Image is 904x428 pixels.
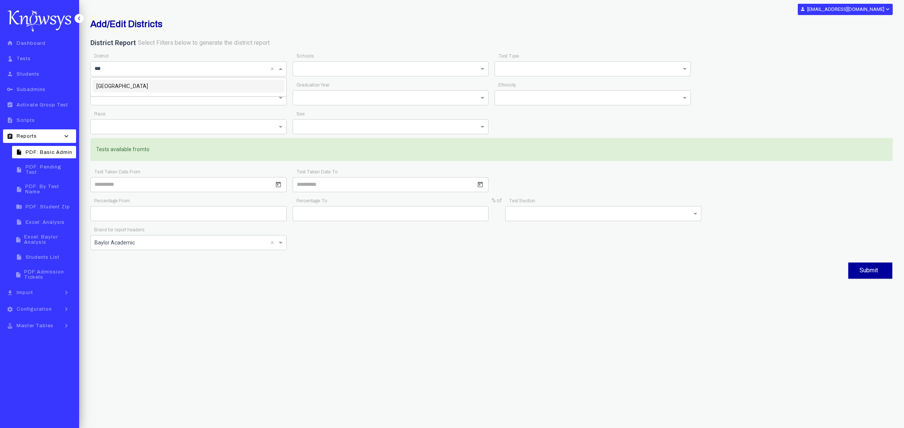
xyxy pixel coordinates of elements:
button: Open calendar [476,180,485,189]
span: Students List [26,255,60,260]
span: PDF: Basic Admin [26,150,72,155]
span: [GEOGRAPHIC_DATA] [96,83,148,89]
b: District Report [90,39,136,47]
span: Configuration [17,307,52,312]
app-required-indication: Test Type [498,53,519,59]
span: PDF: By Test Name [25,184,74,194]
app-required-indication: Percentage To [296,198,327,203]
span: Dashboard [17,41,46,46]
i: insert_drive_file [14,219,24,225]
i: insert_drive_file [14,254,24,260]
span: Import [17,290,33,295]
i: insert_drive_file [14,237,22,243]
span: Reports [17,134,37,139]
span: PDF: Student Zip [26,204,70,209]
i: keyboard_arrow_right [61,289,72,296]
button: Submit [848,263,892,279]
i: touch_app [5,55,15,62]
app-required-indication: Test Taken Date To [296,169,337,175]
span: PDF: Pending Test [26,164,74,175]
span: Activate Group Test [17,102,68,108]
app-required-indication: Race [94,111,105,117]
span: Master Tables [17,323,53,328]
i: insert_drive_file [14,272,22,278]
i: approval [5,323,15,329]
app-required-indication: Sex [296,111,305,117]
i: person [800,6,805,12]
app-required-indication: Graduation Year [296,82,330,88]
span: Students [17,71,40,77]
i: keyboard_arrow_left [75,15,83,22]
span: Clear all [270,238,277,247]
i: keyboard_arrow_down [61,132,72,140]
label: Select Filters below to generate the district report [138,39,270,47]
i: description [5,117,15,123]
i: keyboard_arrow_right [61,322,72,329]
h2: Add/Edit Districts [90,19,621,29]
span: Tests [17,56,31,61]
i: assignment_turned_in [5,102,15,108]
ng-dropdown-panel: Options list [90,77,287,97]
label: % of [492,197,502,205]
i: key [5,86,15,93]
i: folder_zip [14,203,24,210]
span: Excel: Baylor Analysis [24,234,74,245]
span: Clear all [270,64,277,73]
span: Subadmins [17,87,46,92]
app-required-indication: Percentage From [94,198,130,203]
i: assignment [5,133,15,140]
app-required-indication: Test Section [509,198,535,203]
span: Scripts [17,118,35,123]
span: PDF:Admission Tickets [24,269,74,280]
app-required-indication: Brand for report headers [94,227,144,232]
i: settings [5,306,15,313]
i: expand_more [884,6,890,12]
label: Tests available from to [96,146,150,153]
button: Open calendar [274,180,283,189]
app-required-indication: District [94,53,108,59]
i: insert_drive_file [14,186,23,193]
i: person [5,71,15,77]
i: keyboard_arrow_right [61,305,72,313]
app-required-indication: Test Taken Date From [94,169,140,175]
i: insert_drive_file [14,149,24,155]
b: [EMAIL_ADDRESS][DOMAIN_NAME] [807,6,884,12]
i: file_download [5,290,15,296]
span: Excel: Analysis [26,220,65,225]
app-required-indication: Ethnicity [498,82,516,88]
app-required-indication: Schools [296,53,314,59]
i: insert_drive_file [14,167,24,173]
i: home [5,40,15,46]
